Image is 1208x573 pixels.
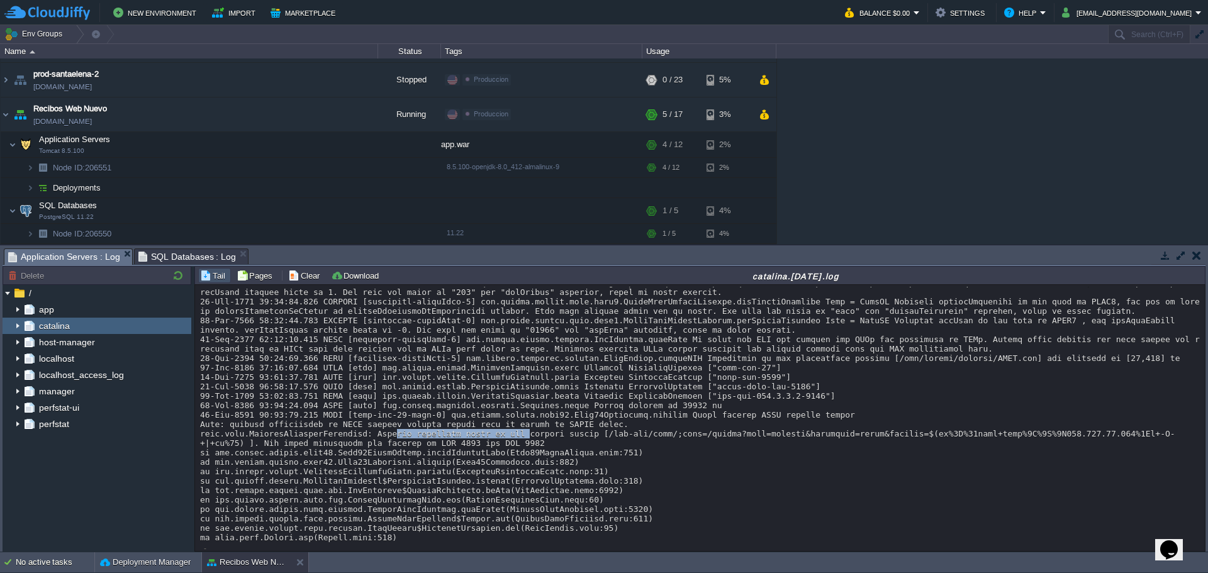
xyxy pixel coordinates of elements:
[663,132,683,157] div: 4 / 12
[8,249,120,265] span: Application Servers : Log
[331,270,383,281] button: Download
[447,163,559,170] span: 8.5.100-openjdk-8.0_412-almalinux-9
[9,132,16,157] img: AMDAwAAAACH5BAEAAAAALAAAAAABAAEAAAICRAEAOw==
[33,81,92,93] a: [DOMAIN_NAME]
[30,50,35,53] img: AMDAwAAAACH5BAEAAAAALAAAAAABAAEAAAICRAEAOw==
[4,25,67,43] button: Env Groups
[271,5,339,20] button: Marketplace
[707,132,747,157] div: 2%
[17,198,35,223] img: AMDAwAAAACH5BAEAAAAALAAAAAABAAEAAAICRAEAOw==
[212,5,259,20] button: Import
[34,178,52,197] img: AMDAwAAAACH5BAEAAAAALAAAAAABAAEAAAICRAEAOw==
[207,556,286,569] button: Recibos Web Nuevo
[663,198,678,223] div: 1 / 5
[33,68,99,81] a: prod-santaelena-2
[378,97,441,131] div: Running
[36,353,76,364] a: localhost
[38,134,112,145] span: Application Servers
[26,224,34,243] img: AMDAwAAAACH5BAEAAAAALAAAAAABAAEAAAICRAEAOw==
[36,402,81,413] a: perfstat-ui
[100,556,191,569] button: Deployment Manager
[237,270,276,281] button: Pages
[845,5,914,20] button: Balance $0.00
[1004,5,1040,20] button: Help
[34,224,52,243] img: AMDAwAAAACH5BAEAAAAALAAAAAABAAEAAAICRAEAOw==
[1155,523,1195,560] iframe: chat widget
[26,287,33,299] a: /
[1,97,11,131] img: AMDAwAAAACH5BAEAAAAALAAAAAABAAEAAAICRAEAOw==
[26,178,34,197] img: AMDAwAAAACH5BAEAAAAALAAAAAABAAEAAAICRAEAOw==
[53,229,85,238] span: Node ID:
[52,162,113,173] a: Node ID:206551
[113,5,200,20] button: New Environment
[52,228,113,239] span: 206550
[53,163,85,172] span: Node ID:
[663,224,676,243] div: 1 / 5
[1,63,11,97] img: AMDAwAAAACH5BAEAAAAALAAAAAABAAEAAAICRAEAOw==
[4,5,90,21] img: CloudJiffy
[34,158,52,177] img: AMDAwAAAACH5BAEAAAAALAAAAAABAAEAAAICRAEAOw==
[11,63,29,97] img: AMDAwAAAACH5BAEAAAAALAAAAAABAAEAAAICRAEAOw==
[39,147,84,155] span: Tomcat 8.5.100
[288,270,323,281] button: Clear
[9,198,16,223] img: AMDAwAAAACH5BAEAAAAALAAAAAABAAEAAAICRAEAOw==
[138,249,237,264] span: SQL Databases : Log
[33,115,92,128] a: [DOMAIN_NAME]
[38,201,99,210] a: SQL DatabasesPostgreSQL 11.22
[707,97,747,131] div: 3%
[1,44,377,58] div: Name
[707,198,747,223] div: 4%
[441,132,642,157] div: app.war
[36,320,72,331] a: catalina
[38,135,112,144] a: Application ServersTomcat 8.5.100
[52,162,113,173] span: 206551
[379,44,440,58] div: Status
[213,548,262,558] div: Loading...
[388,270,1204,281] div: catalina.[DATE].log
[707,63,747,97] div: 5%
[26,158,34,177] img: AMDAwAAAACH5BAEAAAAALAAAAAABAAEAAAICRAEAOw==
[378,63,441,97] div: Stopped
[8,270,48,281] button: Delete
[442,44,642,58] div: Tags
[643,44,776,58] div: Usage
[33,103,107,115] a: Recibos Web Nuevo
[52,182,103,193] a: Deployments
[36,304,56,315] a: app
[663,63,683,97] div: 0 / 23
[663,97,683,131] div: 5 / 17
[36,386,77,397] a: manager
[36,337,97,348] a: host-manager
[200,270,229,281] button: Tail
[936,5,988,20] button: Settings
[38,200,99,211] span: SQL Databases
[707,224,747,243] div: 4%
[447,229,464,236] span: 11.22
[52,228,113,239] a: Node ID:206550
[36,418,71,430] a: perfstat
[474,75,508,83] span: Produccion
[17,132,35,157] img: AMDAwAAAACH5BAEAAAAALAAAAAABAAEAAAICRAEAOw==
[663,158,679,177] div: 4 / 12
[16,552,94,572] div: No active tasks
[474,110,508,118] span: Produccion
[11,97,29,131] img: AMDAwAAAACH5BAEAAAAALAAAAAABAAEAAAICRAEAOw==
[200,548,213,559] img: AMDAwAAAACH5BAEAAAAALAAAAAABAAEAAAICRAEAOw==
[39,213,94,221] span: PostgreSQL 11.22
[36,369,126,381] a: localhost_access_log
[200,80,1200,542] div: 02-Lor-9323 45:64:74.193 IPSUMDO [sita] con.adipis.elitse.doei.tem.INCIdidUntutl.etdOloremagn Ali...
[1062,5,1195,20] button: [EMAIL_ADDRESS][DOMAIN_NAME]
[707,158,747,177] div: 2%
